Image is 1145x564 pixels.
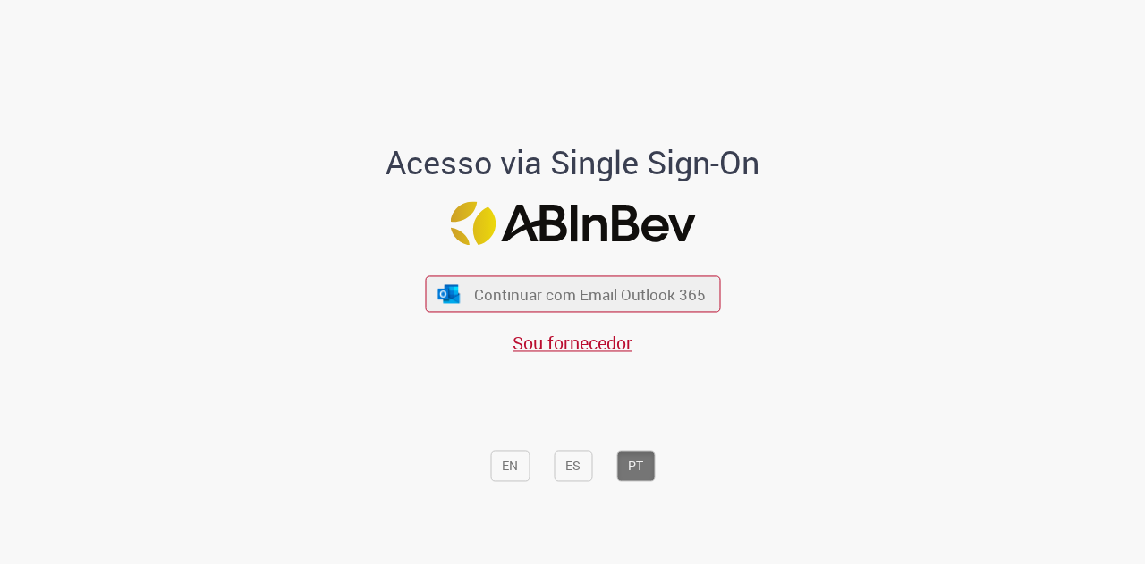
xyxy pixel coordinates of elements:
button: ES [554,450,592,481]
span: Continuar com Email Outlook 365 [474,284,706,305]
button: ícone Azure/Microsoft 360 Continuar com Email Outlook 365 [425,275,720,312]
a: Sou fornecedor [513,332,632,356]
img: Logo ABInBev [450,202,695,246]
img: ícone Azure/Microsoft 360 [437,284,462,303]
h1: Acesso via Single Sign-On [325,145,821,181]
button: PT [616,450,655,481]
button: EN [490,450,530,481]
